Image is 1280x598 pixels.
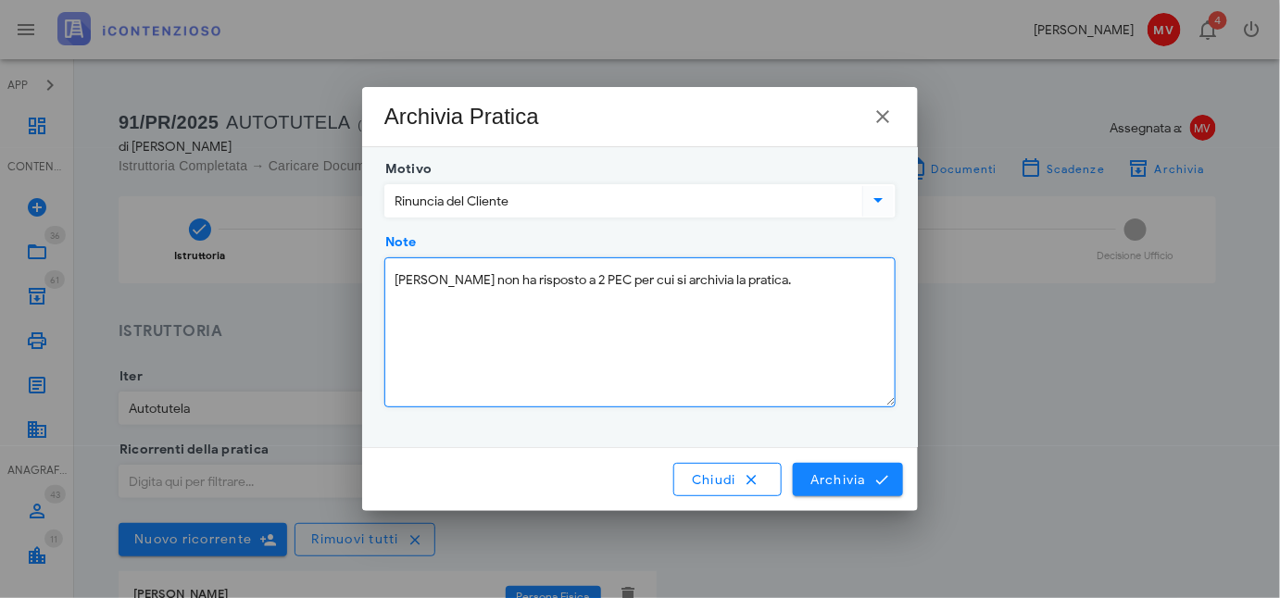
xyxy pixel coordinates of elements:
div: Archivia Pratica [384,102,539,131]
label: Note [380,233,417,252]
button: Archivia [793,463,903,496]
span: Archivia [809,471,886,488]
label: Motivo [380,160,432,179]
span: Chiudi [691,471,764,488]
input: Motivo [385,185,859,217]
button: Chiudi [673,463,782,496]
